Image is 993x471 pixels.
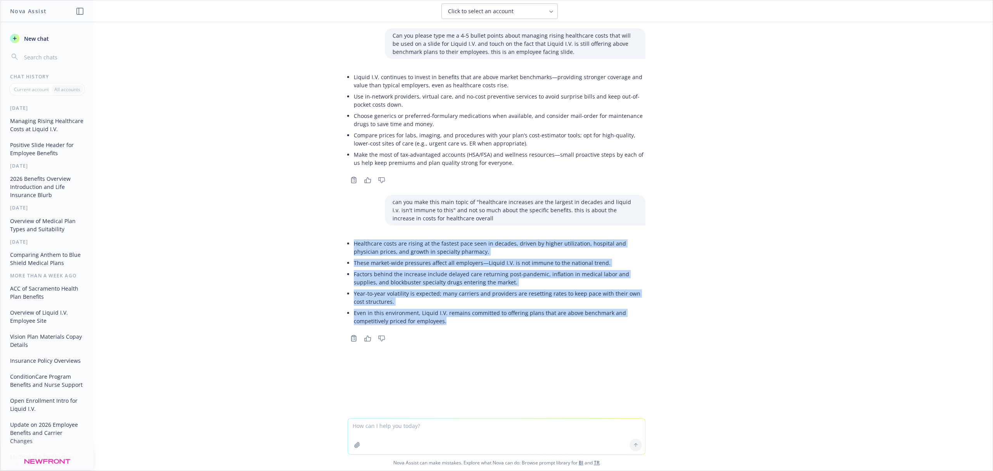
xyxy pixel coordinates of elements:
button: Thumbs down [375,175,388,185]
li: Even in this environment, Liquid I.V. remains committed to offering plans that are above benchmar... [354,307,645,327]
div: More than a week ago [1,272,93,279]
div: [DATE] [1,105,93,111]
li: Choose generics or preferred-formulary medications when available, and consider mail-order for ma... [354,110,645,130]
li: Make the most of tax-advantaged accounts (HSA/FSA) and wellness resources—small proactive steps b... [354,149,645,168]
a: BI [579,459,583,466]
svg: Copy to clipboard [350,177,357,184]
button: Overview of Medical Plan Types and Suitability [7,215,87,235]
button: Vision Plan Materials Copay Details [7,330,87,351]
button: New chat [7,31,87,45]
li: Healthcare costs are rising at the fastest pace seen in decades, driven by higher utilization, ho... [354,238,645,257]
button: Positive Slide Header for Employee Benefits [7,139,87,159]
p: Can you please type me a 4-5 bullet points about managing rising healthcare costs that will be us... [393,31,638,56]
span: Nova Assist can make mistakes. Explore what Nova can do: Browse prompt library for and [3,455,990,471]
span: Click to select an account [448,7,514,15]
a: TR [594,459,600,466]
div: Chat History [1,73,93,80]
p: Current account [14,86,49,93]
p: can you make this main topic of "healthcare increases are the largest in decades and liquid i.v. ... [393,198,638,222]
li: These market-wide pressures affect all employers—Liquid I.V. is not immune to the national trend. [354,257,645,268]
button: ACC of Sacramento Health Plan Benefits [7,282,87,303]
button: Open Enrollment Intro for Liquid I.V. [7,394,87,415]
li: Compare prices for labs, imaging, and procedures with your plan’s cost-estimator tools; opt for h... [354,130,645,149]
button: Thumbs down [375,333,388,344]
button: Overview of Liquid I.V. Employee Site [7,306,87,327]
li: Year-to-year volatility is expected; many carriers and providers are resetting rates to keep pace... [354,288,645,307]
input: Search chats [22,52,84,62]
button: 2026 Benefits Overview Introduction and Life Insurance Blurb [7,172,87,201]
div: [DATE] [1,204,93,211]
button: ConditionCare Program Benefits and Nurse Support [7,370,87,391]
li: Use in-network providers, virtual care, and no-cost preventive services to avoid surprise bills a... [354,91,645,110]
li: Liquid I.V. continues to invest in benefits that are above market benchmarks—providing stronger c... [354,71,645,91]
span: New chat [22,35,49,43]
button: Managing Rising Healthcare Costs at Liquid I.V. [7,114,87,135]
h1: Nova Assist [10,7,47,15]
div: [DATE] [1,163,93,169]
div: [DATE] [1,239,93,245]
p: All accounts [54,86,80,93]
button: Insurance Policy Overviews [7,354,87,367]
button: Update on 2026 Employee Benefits and Carrier Changes [7,418,87,447]
button: Click to select an account [441,3,558,19]
li: Factors behind the increase include delayed care returning post‑pandemic, inflation in medical la... [354,268,645,288]
button: Comparing Anthem to Blue Shield Medical Plans [7,248,87,269]
svg: Copy to clipboard [350,335,357,342]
